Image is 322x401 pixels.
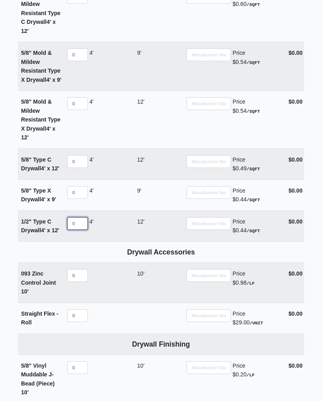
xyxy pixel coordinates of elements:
[233,269,280,278] div: Price
[246,60,260,65] strong: /SQFT
[233,155,280,173] div: $0.49
[52,19,56,25] span: x
[89,218,94,225] span: 4'
[52,77,56,83] span: x
[233,361,280,370] div: Price
[127,248,195,256] b: Drywall Accessories
[67,269,88,282] input: quantity
[57,77,61,83] span: 9'
[186,217,231,230] input: Search
[47,196,50,202] span: x
[52,196,56,202] span: 9'
[186,186,231,199] input: Search
[186,48,231,61] input: Search
[67,186,88,199] input: quantity
[21,270,56,295] strong: 093 Zinc Control Joint
[41,165,45,172] span: 4'
[186,269,231,282] input: Search
[89,156,94,163] span: 4'
[233,97,280,115] div: $0.54
[233,97,280,106] div: Price
[67,155,88,168] input: quantity
[21,362,55,396] strong: 5/8" Vinyl Muddable J-Bead (Piece)
[52,125,56,132] span: x
[289,310,303,317] strong: $0.00
[67,48,88,61] input: quantity
[246,167,260,172] strong: /SQFT
[46,77,50,83] span: 4'
[21,28,29,34] span: 12'
[246,109,260,114] strong: /SQFT
[233,186,280,204] div: $0.44
[233,217,280,235] div: $0.44
[233,186,280,195] div: Price
[233,48,280,58] div: Price
[233,155,280,164] div: Price
[233,48,280,66] div: $0.54
[233,309,280,327] div: $29.00
[46,125,50,132] span: 4'
[137,270,144,277] span: 10'
[137,98,144,105] span: 12'
[289,362,303,369] strong: $0.00
[21,50,61,83] strong: 5/8" Mold & Mildew Resistant Type X Drywall
[289,187,303,194] strong: $0.00
[47,227,50,233] span: x
[41,196,45,202] span: 4'
[186,309,231,322] input: Search
[246,281,254,286] strong: /LF
[21,98,60,141] strong: 5/8" Mold & Mildew Resistant Type X Drywall
[246,198,260,202] strong: /SQFT
[52,227,59,233] span: 12'
[289,50,303,56] strong: $0.00
[289,270,303,277] strong: $0.00
[289,98,303,105] strong: $0.00
[250,321,263,326] strong: /UNIT
[21,288,29,295] span: 10'
[41,227,45,233] span: 4'
[47,165,50,172] span: x
[137,156,144,163] span: 12'
[246,2,260,7] strong: /SQFT
[89,98,94,105] span: 4'
[21,156,59,172] strong: 5/8" Type C Drywall
[21,310,58,326] strong: Straight Flex - Roll
[47,19,51,25] span: 4'
[137,218,144,225] span: 12'
[246,373,254,378] strong: /LF
[137,50,142,56] span: 9'
[233,361,280,379] div: $0.20
[137,187,142,194] span: 9'
[21,218,59,234] strong: 1/2" Type C Drywall
[67,361,88,374] input: quantity
[289,156,303,163] strong: $0.00
[289,218,303,225] strong: $0.00
[186,97,231,110] input: Search
[21,389,29,395] span: 10'
[132,340,190,348] b: Drywall Finishing
[186,155,231,168] input: Search
[233,309,280,318] div: Price
[246,229,260,233] strong: /SQFT
[52,165,59,172] span: 12'
[21,134,29,141] span: 12'
[21,187,56,203] strong: 5/8" Type X Drywall
[186,361,231,374] input: Search
[233,217,280,226] div: Price
[67,97,88,110] input: quantity
[67,309,88,322] input: quantity
[89,187,94,194] span: 4'
[137,362,144,369] span: 10'
[67,217,88,230] input: quantity
[233,269,280,287] div: $0.98
[89,50,94,56] span: 4'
